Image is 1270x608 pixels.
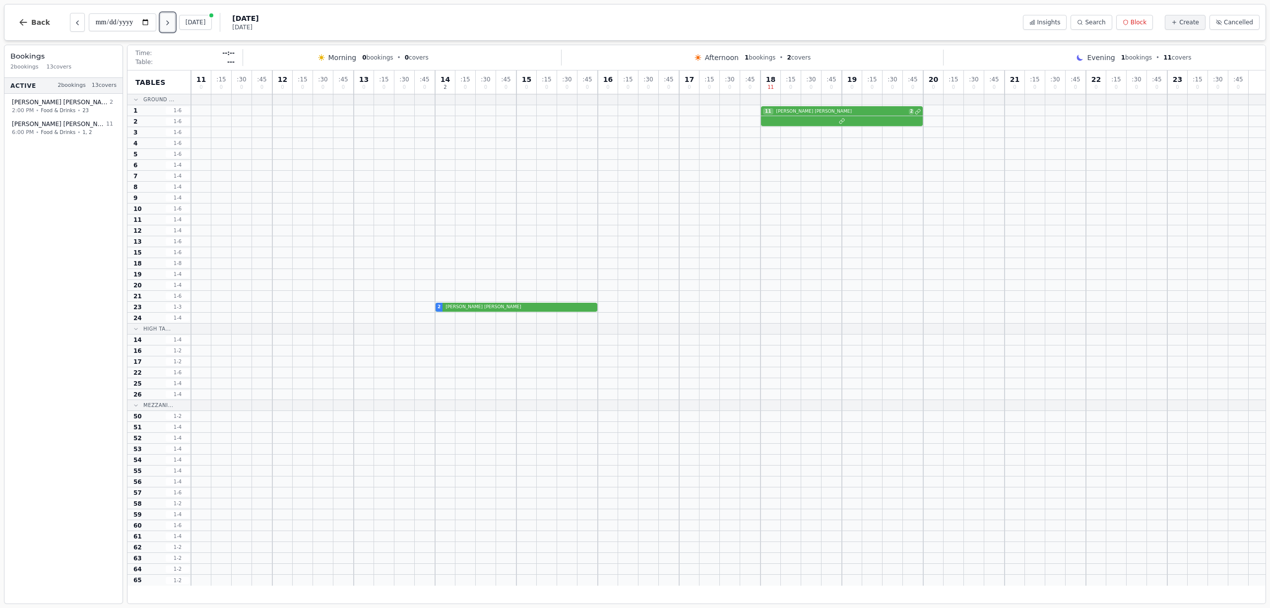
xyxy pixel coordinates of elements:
[1132,76,1141,82] span: : 30
[318,76,327,82] span: : 30
[708,85,711,90] span: 0
[70,13,85,32] button: Previous day
[705,53,739,63] span: Afternoon
[891,85,894,90] span: 0
[1135,85,1138,90] span: 0
[36,107,39,114] span: •
[362,54,393,62] span: bookings
[745,54,749,61] span: 1
[133,554,142,562] span: 63
[1054,85,1057,90] span: 0
[749,85,752,90] span: 0
[399,76,409,82] span: : 30
[133,369,142,377] span: 22
[166,577,190,584] span: 1 - 2
[10,51,117,61] h3: Bookings
[826,76,836,82] span: : 45
[582,76,592,82] span: : 45
[972,85,975,90] span: 0
[166,467,190,474] span: 1 - 4
[133,260,142,268] span: 18
[166,554,190,562] span: 1 - 2
[133,216,142,224] span: 11
[542,76,551,82] span: : 15
[850,85,853,90] span: 0
[1209,15,1260,30] button: Cancelled
[166,249,190,256] span: 1 - 6
[704,76,714,82] span: : 15
[135,77,166,87] span: Tables
[166,172,190,180] span: 1 - 4
[1050,76,1060,82] span: : 30
[31,19,50,26] span: Back
[166,150,190,158] span: 1 - 6
[298,76,307,82] span: : 15
[160,13,175,32] button: Next day
[166,489,190,496] span: 1 - 6
[441,76,450,83] span: 14
[133,281,142,289] span: 20
[166,129,190,136] span: 1 - 6
[143,402,173,409] span: Mezzani...
[1216,85,1219,90] span: 0
[728,85,731,90] span: 0
[566,85,569,90] span: 0
[232,13,258,23] span: [DATE]
[133,249,142,257] span: 15
[420,76,429,82] span: : 45
[779,54,783,62] span: •
[281,85,284,90] span: 0
[888,76,897,82] span: : 30
[623,76,633,82] span: : 15
[232,23,258,31] span: [DATE]
[688,85,691,90] span: 0
[1071,15,1112,30] button: Search
[643,76,653,82] span: : 30
[133,456,142,464] span: 54
[166,238,190,245] span: 1 - 6
[342,85,345,90] span: 0
[166,139,190,147] span: 1 - 6
[133,118,137,126] span: 2
[806,76,816,82] span: : 30
[405,54,429,62] span: covers
[166,391,190,398] span: 1 - 4
[133,500,142,508] span: 58
[767,85,774,90] span: 11
[685,76,694,83] span: 17
[133,434,142,442] span: 52
[12,106,34,115] span: 2:00 PM
[789,85,792,90] span: 0
[82,107,89,114] span: 23
[338,76,348,82] span: : 45
[909,109,914,115] span: 2
[1115,85,1118,90] span: 0
[359,76,369,83] span: 13
[932,85,935,90] span: 0
[133,467,142,475] span: 55
[725,76,734,82] span: : 30
[1091,76,1101,83] span: 22
[133,139,137,147] span: 4
[1163,54,1172,61] span: 11
[1010,76,1019,83] span: 21
[133,270,142,278] span: 19
[133,489,142,497] span: 57
[562,76,571,82] span: : 30
[1152,76,1161,82] span: : 45
[525,85,528,90] span: 0
[328,53,357,63] span: Morning
[1013,85,1016,90] span: 0
[1087,53,1115,63] span: Evening
[133,522,142,530] span: 60
[199,85,202,90] span: 0
[133,314,142,322] span: 24
[133,150,137,158] span: 5
[362,85,365,90] span: 0
[766,76,775,83] span: 18
[969,76,978,82] span: : 30
[545,85,548,90] span: 0
[106,120,113,129] span: 11
[627,85,630,90] span: 0
[321,85,324,90] span: 0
